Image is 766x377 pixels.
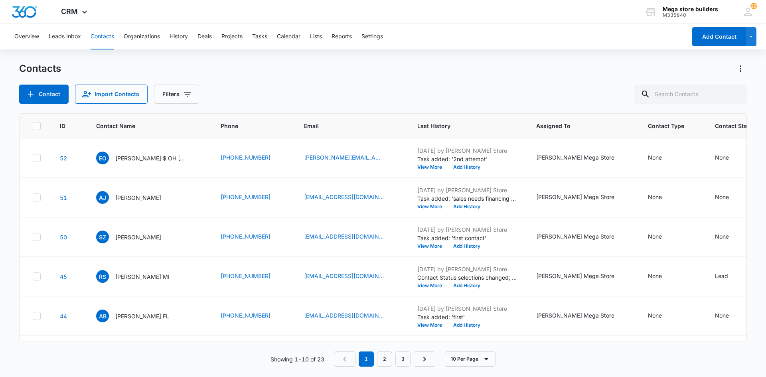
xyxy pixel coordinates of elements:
p: Showing 1-10 of 23 [270,355,324,363]
button: Leads Inbox [49,24,81,49]
input: Search Contacts [634,85,747,104]
div: Email - singhairishi60@gmail.com - Select to Edit Field [304,272,398,281]
div: None [715,193,729,201]
div: Contact Name - Seth Zambrana - Select to Edit Field [96,231,176,243]
span: SZ [96,231,109,243]
button: History [170,24,188,49]
div: Lead [715,272,728,280]
div: None [648,311,662,320]
button: Organizations [124,24,160,49]
p: Task added: 'sales needs financing sent more info and link' [417,194,517,203]
span: Email [304,122,387,130]
span: Contact Name [96,122,190,130]
button: Tasks [252,24,267,49]
div: Contact Type - None - Select to Edit Field [648,153,676,163]
button: Add History [448,165,486,170]
span: CRM [61,7,78,16]
span: Phone [221,122,273,130]
button: View More [417,165,448,170]
span: RS [96,270,109,283]
button: View More [417,244,448,249]
button: Filters [154,85,199,104]
div: Assigned To - John Mega Store - Select to Edit Field [536,153,629,163]
button: Add History [448,244,486,249]
a: Next Page [414,351,435,367]
div: Contact Name - Alexander Jones - Select to Edit Field [96,191,176,204]
p: [PERSON_NAME] [115,193,161,202]
a: [EMAIL_ADDRESS][DOMAIN_NAME] [304,232,384,241]
button: Settings [361,24,383,49]
a: [PERSON_NAME][EMAIL_ADDRESS][PERSON_NAME][DOMAIN_NAME] [304,153,384,162]
button: 10 Per Page [445,351,496,367]
div: Assigned To - John Mega Store - Select to Edit Field [536,272,629,281]
span: AB [96,310,109,322]
div: Phone - (216) 633-9089 - Select to Edit Field [221,153,285,163]
div: [PERSON_NAME] Mega Store [536,311,614,320]
a: [PHONE_NUMBER] [221,272,270,280]
div: Phone - (248) 687-6963 - Select to Edit Field [221,272,285,281]
div: Phone - (469) 662-4162 - Select to Edit Field [221,232,285,242]
div: Contact Name - Ashley Brun FL - Select to Edit Field [96,310,184,322]
p: [DATE] by [PERSON_NAME] Store [417,225,517,234]
button: Lists [310,24,322,49]
button: Add History [448,204,486,209]
div: [PERSON_NAME] Mega Store [536,272,614,280]
div: Assigned To - John Mega Store - Select to Edit Field [536,193,629,202]
div: Contact Type - None - Select to Edit Field [648,311,676,321]
p: [PERSON_NAME] [115,233,161,241]
p: [DATE] by [PERSON_NAME] Store [417,186,517,194]
div: [PERSON_NAME] Mega Store [536,193,614,201]
a: Page 3 [395,351,411,367]
div: Contact Type - None - Select to Edit Field [648,232,676,242]
span: 29 [750,3,757,9]
div: None [648,232,662,241]
button: View More [417,323,448,328]
p: [PERSON_NAME] MI [115,272,170,281]
nav: Pagination [334,351,435,367]
div: Email - ashleydbrun@gmail.com - Select to Edit Field [304,311,398,321]
a: Navigate to contact details page for Rishi Singhal MI [60,273,67,280]
p: Task added: 'first contact' [417,234,517,242]
button: Actions [734,62,747,75]
span: Assigned To [536,122,617,130]
h1: Contacts [19,63,61,75]
a: Navigate to contact details page for Alexander Jones [60,194,67,201]
div: Contact Status - None - Select to Edit Field [715,311,743,321]
a: [EMAIL_ADDRESS][DOMAIN_NAME] [304,311,384,320]
div: Contact Type - None - Select to Edit Field [648,193,676,202]
span: Contact Status [715,122,756,130]
span: EO [96,152,109,164]
div: None [715,153,729,162]
a: Navigate to contact details page for Ashley Brun FL [60,313,67,320]
button: View More [417,283,448,288]
button: Add History [448,323,486,328]
a: Navigate to contact details page for Erin OH $ OH Rudy [60,155,67,162]
div: account id [663,12,718,18]
a: Navigate to contact details page for Seth Zambrana [60,234,67,241]
button: Deals [197,24,212,49]
div: Email - lexjones75@gmail.com - Select to Edit Field [304,193,398,202]
div: Contact Status - None - Select to Edit Field [715,232,743,242]
p: [PERSON_NAME] $ OH [PERSON_NAME] [115,154,187,162]
div: None [715,232,729,241]
button: Reports [332,24,352,49]
button: Overview [14,24,39,49]
span: Last History [417,122,505,130]
p: Contact Status selections changed; None was removed and Lead was added. [417,273,517,282]
a: Page 2 [377,351,392,367]
div: Contact Name - Erin OH $ OH Rudy - Select to Edit Field [96,152,201,164]
em: 1 [359,351,374,367]
div: Assigned To - John Mega Store - Select to Edit Field [536,311,629,321]
div: None [715,311,729,320]
a: [PHONE_NUMBER] [221,311,270,320]
button: Add Contact [692,27,746,46]
button: Add Contact [19,85,69,104]
div: Assigned To - John Mega Store - Select to Edit Field [536,232,629,242]
p: Task added: '2nd attempt' [417,155,517,163]
a: [PHONE_NUMBER] [221,153,270,162]
div: Phone - (614) 632-8383 - Select to Edit Field [221,193,285,202]
a: [PHONE_NUMBER] [221,232,270,241]
span: ID [60,122,65,130]
button: View More [417,204,448,209]
div: Email - sethmzambrana@gmail.com - Select to Edit Field [304,232,398,242]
